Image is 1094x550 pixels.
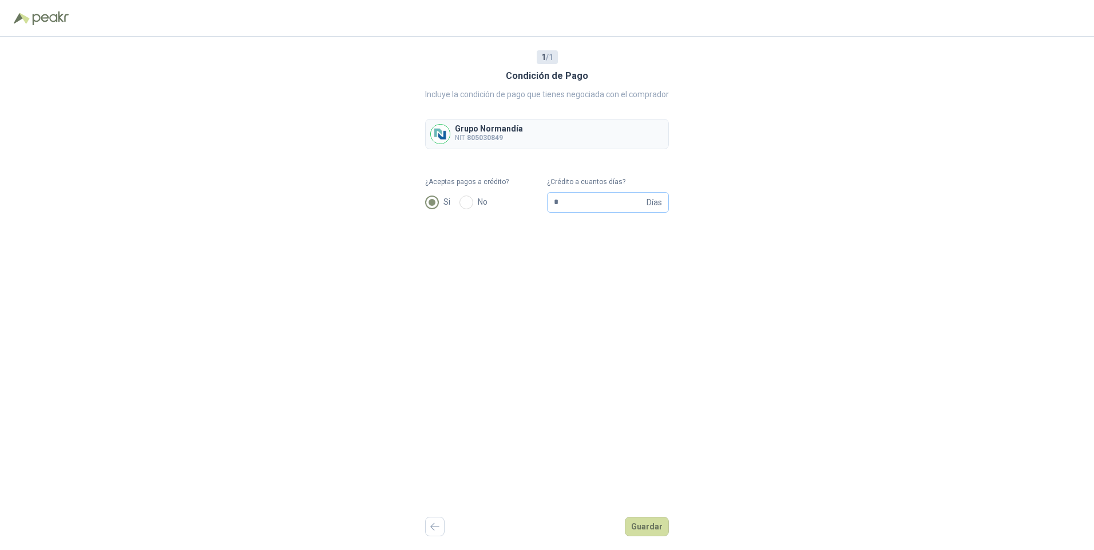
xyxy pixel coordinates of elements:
[625,517,669,536] button: Guardar
[32,11,69,25] img: Peakr
[473,196,492,208] span: No
[14,13,30,24] img: Logo
[431,125,450,144] img: Company Logo
[425,88,669,101] p: Incluye la condición de pago que tienes negociada con el comprador
[506,69,588,83] h3: Condición de Pago
[541,51,553,63] span: / 1
[455,133,523,144] p: NIT
[541,53,546,62] b: 1
[647,193,662,212] span: Días
[439,196,455,208] span: Si
[425,177,547,188] label: ¿Aceptas pagos a crédito?
[455,125,523,133] p: Grupo Normandía
[467,134,503,142] b: 805030849
[547,177,669,188] label: ¿Crédito a cuantos días?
